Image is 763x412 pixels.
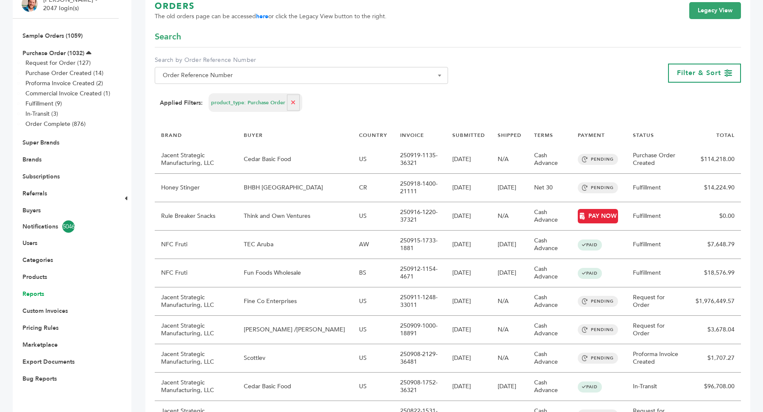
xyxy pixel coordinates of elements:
[689,231,741,259] td: $7,648.79
[716,132,735,139] a: TOTAL
[394,202,446,231] td: 250916-1220-37321
[155,202,237,231] td: Rule Breaker Snacks
[25,100,62,108] a: Fulfillment (9)
[211,99,285,106] span: product_type: Purchase Order
[689,145,741,174] td: $114,218.00
[244,132,263,139] a: BUYER
[62,220,75,233] span: 5046
[446,259,491,287] td: [DATE]
[689,202,741,231] td: $0.00
[394,287,446,316] td: 250911-1248-33011
[446,145,491,174] td: [DATE]
[446,202,491,231] td: [DATE]
[155,31,181,43] span: Search
[394,174,446,202] td: 250918-1400-21111
[689,174,741,202] td: $14,224.90
[528,287,572,316] td: Cash Advance
[237,259,353,287] td: Fun Foods Wholesale
[22,220,109,233] a: Notifications5046
[627,316,689,344] td: Request for Order
[578,154,618,165] span: PENDING
[627,231,689,259] td: Fulfillment
[446,287,491,316] td: [DATE]
[237,373,353,401] td: Cedar Basic Food
[237,202,353,231] td: Think and Own Ventures
[578,132,605,139] a: PAYMENT
[237,316,353,344] td: [PERSON_NAME] /[PERSON_NAME]
[689,2,741,19] a: Legacy View
[22,206,41,214] a: Buyers
[22,139,59,147] a: Super Brands
[237,287,353,316] td: Fine Co Enterprises
[394,231,446,259] td: 250915-1733-1881
[161,132,182,139] a: BRAND
[155,0,387,12] h1: ORDERS
[155,287,237,316] td: Jacent Strategic Manufacturing, LLC
[627,287,689,316] td: Request for Order
[25,69,103,77] a: Purchase Order Created (14)
[25,59,91,67] a: Request for Order (127)
[394,316,446,344] td: 250909-1000-18891
[22,256,53,264] a: Categories
[155,231,237,259] td: NFC Fruti
[237,344,353,373] td: Scottlev
[491,202,528,231] td: N/A
[633,132,654,139] a: STATUS
[394,373,446,401] td: 250908-1752-36321
[394,145,446,174] td: 250919-1135-36321
[528,316,572,344] td: Cash Advance
[353,174,394,202] td: CR
[159,70,443,81] span: Order Reference Number
[491,259,528,287] td: [DATE]
[353,259,394,287] td: BS
[491,174,528,202] td: [DATE]
[22,189,47,198] a: Referrals
[446,174,491,202] td: [DATE]
[22,307,68,315] a: Custom Invoices
[534,132,553,139] a: TERMS
[237,174,353,202] td: BHBH [GEOGRAPHIC_DATA]
[22,49,84,57] a: Purchase Order (1032)
[25,110,58,118] a: In-Transit (3)
[578,296,618,307] span: PENDING
[578,182,618,193] span: PENDING
[155,259,237,287] td: NFC Fruti
[22,375,57,383] a: Bug Reports
[22,290,44,298] a: Reports
[353,373,394,401] td: US
[22,239,37,247] a: Users
[491,373,528,401] td: [DATE]
[394,259,446,287] td: 250912-1154-4671
[394,344,446,373] td: 250908-2129-36481
[689,316,741,344] td: $3,678.04
[578,353,618,364] span: PENDING
[400,132,424,139] a: INVOICE
[22,324,58,332] a: Pricing Rules
[155,373,237,401] td: Jacent Strategic Manufacturing, LLC
[627,344,689,373] td: Proforma Invoice Created
[22,173,60,181] a: Subscriptions
[498,132,521,139] a: SHIPPED
[627,174,689,202] td: Fulfillment
[155,344,237,373] td: Jacent Strategic Manufacturing, LLC
[155,56,448,64] label: Search by Order Reference Number
[353,231,394,259] td: AW
[528,145,572,174] td: Cash Advance
[528,202,572,231] td: Cash Advance
[155,174,237,202] td: Honey Stinger
[528,344,572,373] td: Cash Advance
[627,373,689,401] td: In-Transit
[689,259,741,287] td: $18,576.99
[689,344,741,373] td: $1,707.27
[353,344,394,373] td: US
[578,324,618,335] span: PENDING
[256,12,268,20] a: here
[528,373,572,401] td: Cash Advance
[25,120,86,128] a: Order Complete (876)
[160,99,203,107] strong: Applied Filters:
[446,316,491,344] td: [DATE]
[491,145,528,174] td: N/A
[491,231,528,259] td: [DATE]
[491,316,528,344] td: N/A
[353,145,394,174] td: US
